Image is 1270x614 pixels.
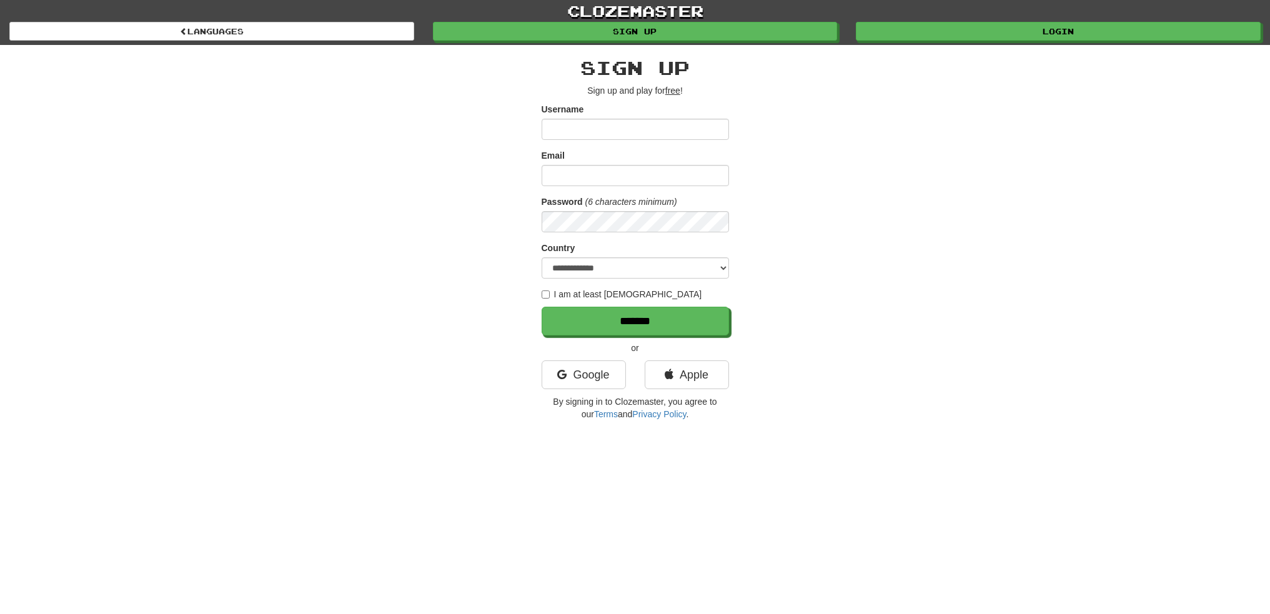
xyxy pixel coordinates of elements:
label: Username [542,103,584,116]
label: I am at least [DEMOGRAPHIC_DATA] [542,288,702,300]
label: Country [542,242,575,254]
label: Email [542,149,565,162]
a: Terms [594,409,618,419]
u: free [665,86,680,96]
input: I am at least [DEMOGRAPHIC_DATA] [542,290,550,299]
a: Sign up [433,22,838,41]
p: Sign up and play for ! [542,84,729,97]
a: Login [856,22,1261,41]
p: By signing in to Clozemaster, you agree to our and . [542,395,729,420]
a: Apple [645,360,729,389]
h2: Sign up [542,57,729,78]
p: or [542,342,729,354]
em: (6 characters minimum) [585,197,677,207]
a: Languages [9,22,414,41]
a: Google [542,360,626,389]
label: Password [542,196,583,208]
a: Privacy Policy [632,409,686,419]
